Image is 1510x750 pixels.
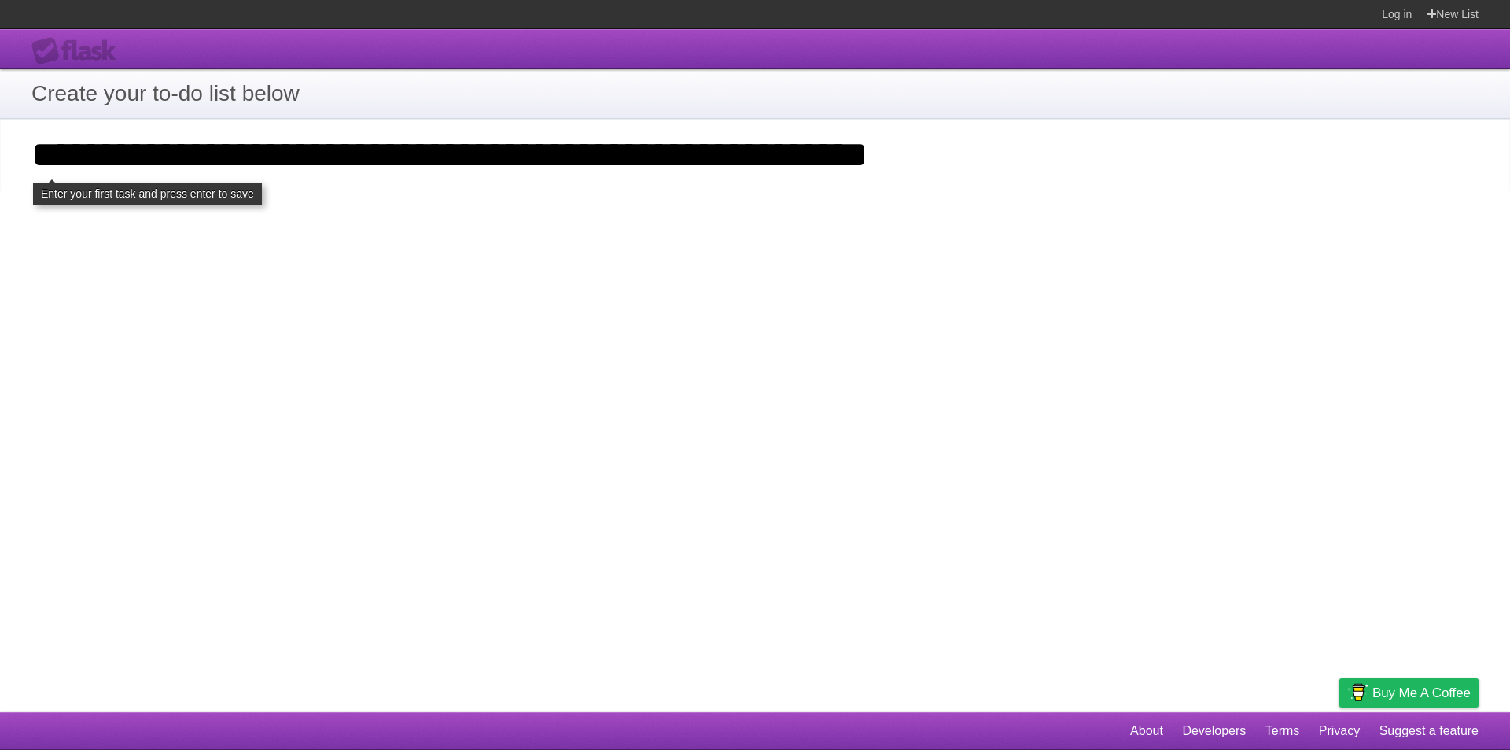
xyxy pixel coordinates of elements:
[31,77,1479,110] h1: Create your to-do list below
[31,37,126,65] div: Flask
[1130,716,1163,746] a: About
[1265,716,1300,746] a: Terms
[1372,679,1471,707] span: Buy me a coffee
[1347,679,1368,706] img: Buy me a coffee
[1379,716,1479,746] a: Suggest a feature
[1182,716,1246,746] a: Developers
[1339,678,1479,708] a: Buy me a coffee
[1319,716,1360,746] a: Privacy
